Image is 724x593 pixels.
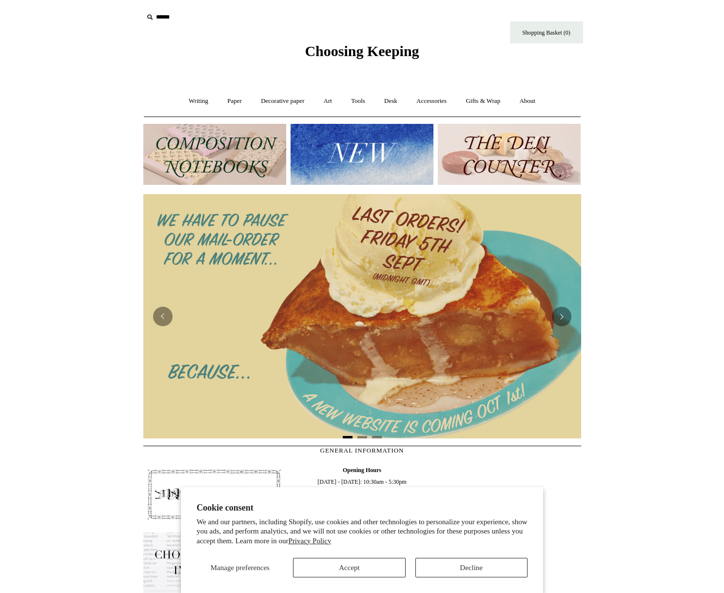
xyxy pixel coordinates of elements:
span: GENERAL INFORMATION [320,447,404,454]
a: Accessories [408,88,455,114]
b: Opening Hours [343,467,381,474]
span: Manage preferences [211,564,270,572]
span: Choosing Keeping [305,43,419,59]
img: 202302 Composition ledgers.jpg__PID:69722ee6-fa44-49dd-a067-31375e5d54ec [143,124,286,185]
button: Page 1 [343,436,352,438]
img: New.jpg__PID:f73bdf93-380a-4a35-bcfe-7823039498e1 [291,124,433,185]
button: Page 3 [372,436,382,438]
a: Gifts & Wrap [457,88,509,114]
a: About [510,88,544,114]
button: Manage preferences [196,558,283,577]
a: Tools [342,88,374,114]
a: Desk [375,88,406,114]
img: The Deli Counter [438,124,581,185]
a: Art [315,88,341,114]
img: 2025 New Website coming soon.png__PID:95e867f5-3b87-426e-97a5-a534fe0a3431 [143,194,581,438]
a: Privacy Policy [289,537,332,545]
span: [DATE] - [DATE]: 10:30am - 5:30pm [DATE]: 10.30am - 6pm [DATE]: 11.30am - 5.30pm 020 7613 3842 [291,464,432,558]
button: Accept [293,558,405,577]
button: Next [552,307,571,326]
a: Paper [218,88,251,114]
a: Writing [180,88,217,114]
p: We and our partners, including Shopify, use cookies and other technologies to personalize your ex... [196,517,528,546]
h2: Cookie consent [196,503,528,513]
a: Shopping Basket (0) [510,21,583,43]
img: pf-4db91bb9--1305-Newsletter-Button_1200x.jpg [143,464,285,525]
button: Previous [153,307,173,326]
a: Decorative paper [252,88,313,114]
button: Decline [415,558,528,577]
button: Page 2 [357,436,367,438]
a: Choosing Keeping [305,51,419,58]
img: pf-635a2b01-aa89-4342-bbcd-4371b60f588c--In-the-press-Button_1200x.jpg [143,533,285,593]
